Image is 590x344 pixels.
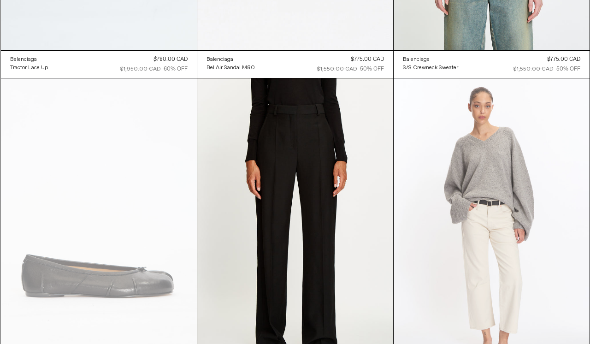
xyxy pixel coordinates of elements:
[206,55,255,64] a: Balenciaga
[403,55,458,64] a: Balenciaga
[206,64,255,72] a: Bel Air Sandal M80
[317,65,357,73] div: $1,550.00 CAD
[164,65,188,73] div: 60% OFF
[206,56,233,64] div: Balenciaga
[10,55,48,64] a: Balenciaga
[547,55,580,64] div: $775.00 CAD
[403,64,458,72] a: S/S Crewneck Sweater
[153,55,188,64] div: $780.00 CAD
[10,56,37,64] div: Balenciaga
[403,56,430,64] div: Balenciaga
[10,64,48,72] a: Tractor Lace Up
[351,55,384,64] div: $775.00 CAD
[556,65,580,73] div: 50% OFF
[360,65,384,73] div: 50% OFF
[120,65,161,73] div: $1,950.00 CAD
[513,65,554,73] div: $1,550.00 CAD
